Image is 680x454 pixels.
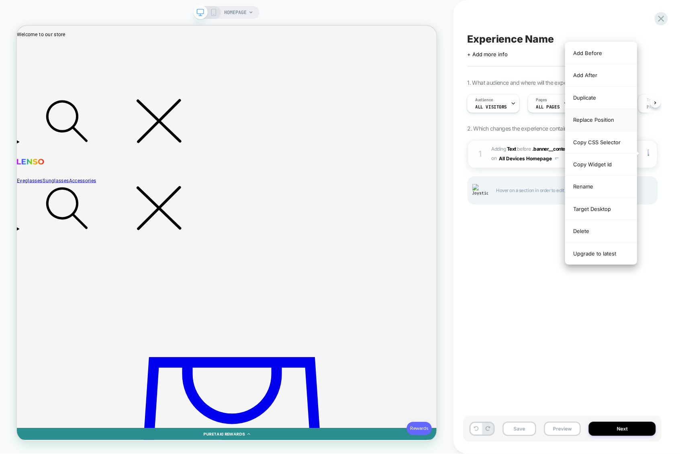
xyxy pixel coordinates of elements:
[499,153,559,164] button: All Devices Homepage
[476,104,507,110] span: All Visitors
[647,97,662,103] span: Trigger
[566,87,637,109] div: Duplicate
[532,146,569,152] span: .banner__content
[476,147,484,161] div: 1
[34,203,69,211] a: Sunglasses
[589,422,656,436] button: Next
[468,125,572,132] span: 2. Which changes the experience contains?
[544,422,581,436] button: Preview
[566,220,637,242] div: Delete
[566,131,637,153] div: Copy CSS Selector
[507,146,516,152] b: Text
[566,198,637,220] div: Target Desktop
[648,149,649,158] img: close
[476,97,494,103] span: Audience
[566,176,637,198] div: Rename
[5,3,29,15] span: Rewards
[69,203,106,211] a: Accessories
[468,33,554,45] span: Experience Name
[647,104,670,110] span: Page Load
[536,104,560,110] span: ALL PAGES
[472,184,488,196] img: Joystick
[503,422,536,436] button: Save
[468,79,593,86] span: 1. What audience and where will the experience run?
[566,153,637,176] div: Copy Widget Id
[566,64,637,86] div: Add After
[224,6,247,19] span: HOMEPAGE
[468,51,508,57] span: + Add more info
[492,154,497,163] span: on
[492,146,517,152] span: Adding
[566,42,637,64] div: Add Before
[536,97,547,103] span: Pages
[555,157,559,160] img: down arrow
[566,109,637,131] div: Replace Position
[566,243,637,264] div: Upgrade to latest
[517,146,531,152] span: BEFORE
[496,184,649,197] span: Hover on a section in order to edit or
